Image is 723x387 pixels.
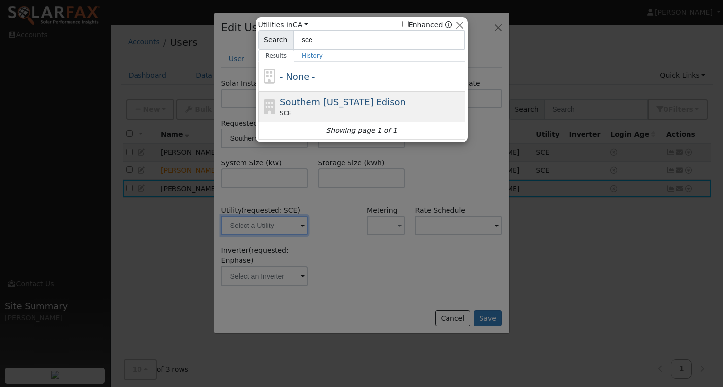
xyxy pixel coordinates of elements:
[280,97,406,107] span: Southern [US_STATE] Edison
[280,109,292,118] span: SCE
[258,30,293,50] span: Search
[280,71,315,82] span: - None -
[326,126,397,136] i: Showing page 1 of 1
[258,50,295,62] a: Results
[294,50,330,62] a: History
